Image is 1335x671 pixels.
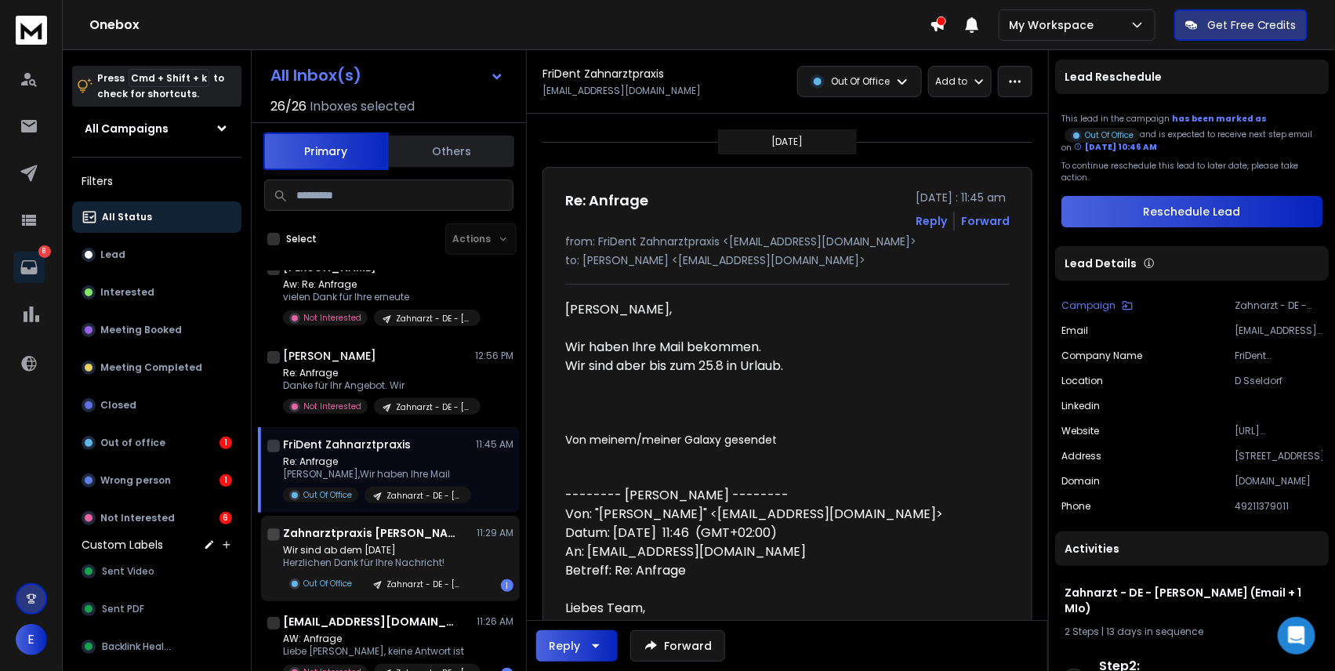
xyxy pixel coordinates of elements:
p: 12:56 PM [475,350,513,362]
a: 8 [13,252,45,283]
h1: Zahnarztpraxis [PERSON_NAME] [283,525,455,541]
p: Interested [100,286,154,299]
p: Get Free Credits [1207,17,1297,33]
p: [STREET_ADDRESS] [1235,450,1322,462]
h1: FriDent Zahnarztpraxis [542,66,664,82]
p: Out Of Office [303,578,352,589]
button: Wrong person1 [72,465,241,496]
div: Wir haben Ihre Mail bekommen. [565,338,997,357]
img: logo [16,16,47,45]
p: address [1061,450,1101,462]
span: 2 Steps [1065,625,1099,638]
span: 13 days in sequence [1106,625,1203,638]
h1: FriDent Zahnarztpraxis [283,437,411,452]
span: Sent PDF [102,603,144,615]
p: vielen Dank für Ihre erneute [283,291,471,303]
span: 26 / 26 [270,97,307,116]
p: Meeting Completed [100,361,202,374]
h1: [EMAIL_ADDRESS][DOMAIN_NAME] [283,614,455,629]
p: AW: Anfrage [283,633,471,645]
div: 1 [501,579,513,592]
h1: [PERSON_NAME] [283,348,376,364]
button: Reschedule Lead [1061,196,1322,227]
span: has been marked as [1172,113,1267,125]
p: 11:26 AM [477,615,513,628]
div: An: [EMAIL_ADDRESS][DOMAIN_NAME] [565,542,997,561]
h1: Re: Anfrage [565,190,648,212]
button: Sent Video [72,556,241,587]
h3: Custom Labels [82,537,163,553]
p: Out Of Office [831,75,890,88]
p: Campaign [1061,299,1116,312]
button: Lead [72,239,241,270]
p: My Workspace [1009,17,1100,33]
div: Datum: [DATE] 11:46 (GMT+02:00) [565,524,997,542]
button: E [16,624,47,655]
div: 1 [219,437,232,449]
button: Forward [630,630,725,662]
p: Not Interested [100,512,175,524]
h1: Onebox [89,16,930,34]
button: Get Free Credits [1174,9,1308,41]
p: 8 [38,245,51,258]
div: Forward [961,213,1010,229]
button: Interested [72,277,241,308]
span: Cmd + Shift + k [129,69,209,87]
button: All Campaigns [72,113,241,144]
p: [DOMAIN_NAME] [1235,475,1322,488]
p: Add to [935,75,967,88]
h3: Filters [72,170,241,192]
button: Others [389,134,514,169]
p: Liebe [PERSON_NAME], keine Antwort ist [283,645,471,658]
p: to: [PERSON_NAME] <[EMAIL_ADDRESS][DOMAIN_NAME]> [565,252,1010,268]
p: Meeting Booked [100,324,182,336]
p: from: FriDent Zahnarztpraxis <[EMAIL_ADDRESS][DOMAIN_NAME]> [565,234,1010,249]
div: Reply [549,638,580,654]
div: Wir sind aber bis zum 25.8 in Urlaub. [565,357,997,375]
p: Press to check for shortcuts. [97,71,224,102]
span: Sent Video [102,565,154,578]
div: [DATE] 10:46 AM [1074,141,1157,153]
button: Reply [536,630,618,662]
div: 1 [219,474,232,487]
p: [DATE] [771,136,803,148]
p: domain [1061,475,1100,488]
label: Select [286,233,317,245]
p: [PERSON_NAME],Wir haben Ihre Mail [283,468,471,481]
p: FriDent Zahnarztpraxis Dr. med. dent. [PERSON_NAME], MSc [1235,350,1322,362]
button: All Status [72,201,241,233]
p: [DATE] : 11:45 am [916,190,1010,205]
p: Zahnarzt - DE - [PERSON_NAME] (Email + 1 MIo) [386,579,462,590]
p: Re: Anfrage [283,367,471,379]
p: Lead Details [1065,256,1137,271]
button: Sent PDF [72,593,241,625]
p: Not Interested [303,312,361,324]
div: -------- [PERSON_NAME] -------- [565,486,997,505]
h1: All Campaigns [85,121,169,136]
p: 11:45 AM [476,438,513,451]
p: 11:29 AM [477,527,513,539]
button: All Inbox(s) [258,60,517,91]
div: Betreff: Re: Anfrage [565,561,997,580]
p: Email [1061,325,1088,337]
button: Closed [72,390,241,421]
p: [EMAIL_ADDRESS][DOMAIN_NAME] [542,85,701,97]
p: All Status [102,211,152,223]
p: Wir sind ab dem [DATE] [283,544,471,557]
h1: All Inbox(s) [270,67,361,83]
p: Lead Reschedule [1065,69,1162,85]
p: Danke für Ihr Angebot. Wir [283,379,471,392]
button: Out of office1 [72,427,241,459]
p: Zahnarzt - DE - [PERSON_NAME] (Email + 1 MIo) [386,490,462,502]
p: [URL][DOMAIN_NAME] [1235,425,1322,437]
p: Wrong person [100,474,171,487]
p: Zahnarzt - DE - [PERSON_NAME] (Email + 1 MIo) [1235,299,1322,312]
div: Activities [1055,531,1329,566]
p: Company Name [1061,350,1142,362]
p: Phone [1061,500,1090,513]
p: Out of office [100,437,165,449]
div: [PERSON_NAME], [565,300,997,319]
